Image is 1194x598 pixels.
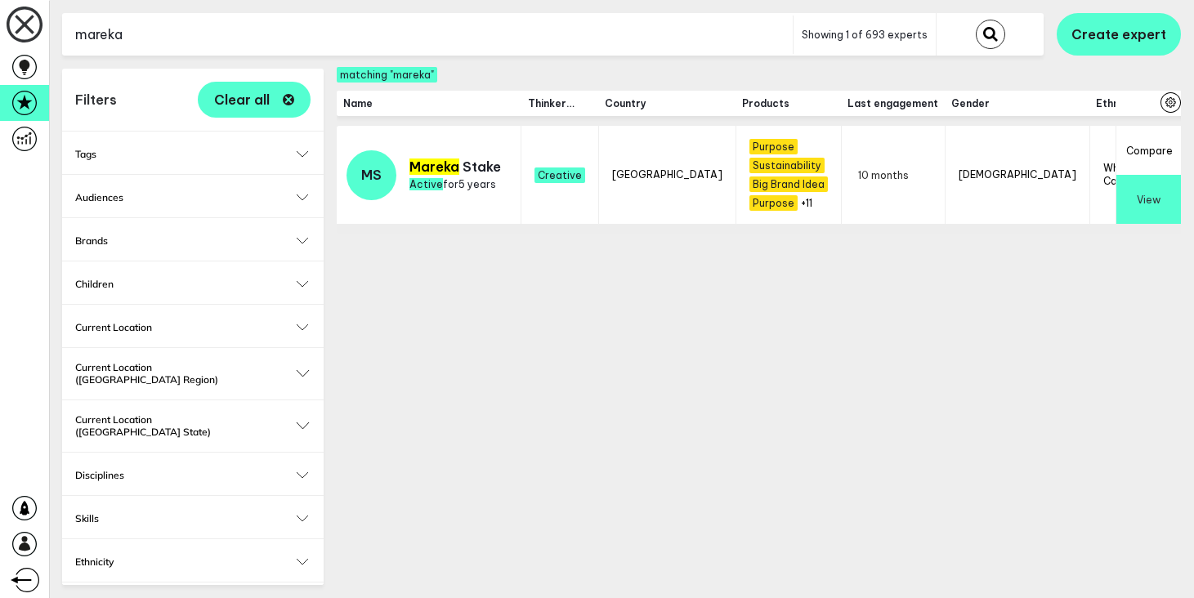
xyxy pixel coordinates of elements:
[855,166,912,185] span: 10 months
[528,97,592,109] span: Thinker type
[214,93,270,106] span: Clear all
[75,321,311,333] button: Current Location
[409,178,496,190] span: for 5 years
[1096,97,1163,109] span: Ethnicity
[605,97,729,109] span: Country
[409,158,501,175] p: Stake
[75,148,311,160] button: Tags
[742,97,834,109] span: Products
[1116,175,1181,224] button: View
[802,29,928,41] span: Showing 1 of 693 experts
[75,512,311,524] button: Skills
[361,167,382,183] span: MS
[409,178,443,190] span: Active
[1116,126,1181,175] button: Compare
[409,158,459,175] mark: Mareka
[1071,26,1166,42] span: Create expert
[343,97,515,109] span: Name
[749,195,798,211] span: Purpose
[749,176,828,192] span: Big Brand Idea
[612,168,722,181] span: [GEOGRAPHIC_DATA]
[801,197,812,209] button: +11
[75,91,117,108] h1: Filters
[75,278,311,290] button: Children
[749,139,798,154] span: Purpose
[75,413,311,438] button: Current Location ([GEOGRAPHIC_DATA] State)
[75,234,311,247] button: Brands
[951,97,1083,109] span: Gender
[198,82,311,118] button: Clear all
[749,158,825,173] span: Sustainability
[959,168,1076,181] span: [DEMOGRAPHIC_DATA]
[62,15,793,55] input: Search for name, tags and keywords here...
[534,167,585,183] span: Creative
[337,67,437,83] span: matching "mareka"
[75,469,311,481] button: Disciplines
[75,191,311,203] button: Audiences
[847,97,938,109] span: Last engagement
[75,361,311,386] button: Current Location ([GEOGRAPHIC_DATA] Region)
[1057,13,1181,56] button: Create expert
[75,556,311,568] button: Ethnicity
[1103,162,1156,187] span: White or Caucasian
